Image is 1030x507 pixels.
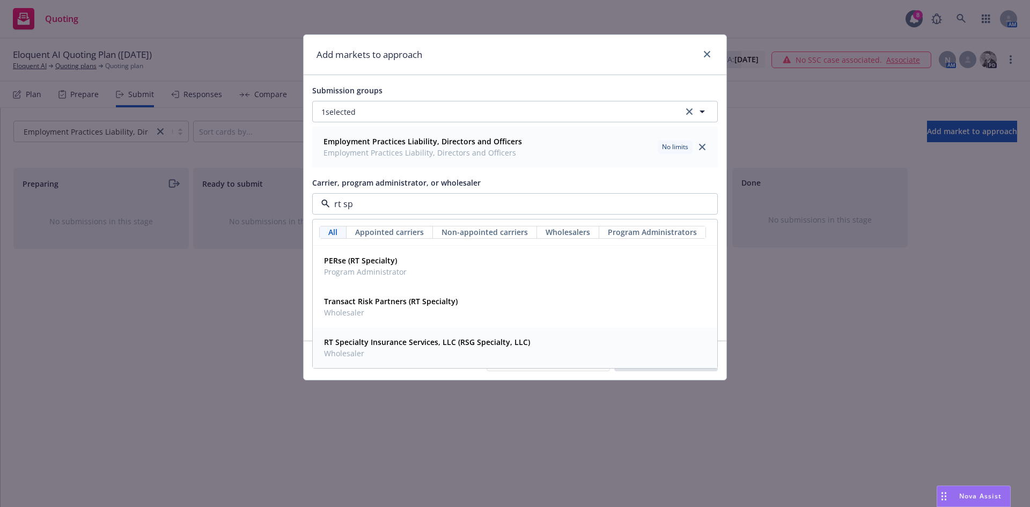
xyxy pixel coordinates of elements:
span: Non-appointed carriers [442,226,528,238]
span: Appointed carriers [355,226,424,238]
span: Nova Assist [959,491,1002,501]
span: All [328,226,337,238]
button: 1selectedclear selection [312,101,718,122]
span: Program Administrators [608,226,697,238]
a: close [701,48,713,61]
span: Wholesaler [324,307,458,318]
strong: Transact Risk Partners (RT Specialty) [324,296,458,306]
button: Nova Assist [937,486,1011,507]
strong: Employment Practices Liability, Directors and Officers [323,136,522,146]
h1: Add markets to approach [317,48,422,62]
input: Select a carrier, program administrator, or wholesaler [330,197,696,210]
a: clear selection [683,105,696,118]
span: Wholesalers [546,226,590,238]
span: No limits [662,142,688,152]
span: Carrier, program administrator, or wholesaler [312,178,481,188]
span: Employment Practices Liability, Directors and Officers [323,147,522,158]
span: Program Administrator [324,266,407,277]
a: close [696,141,709,153]
span: Wholesaler [324,348,530,359]
a: View Top Trading Partners [614,217,718,228]
span: 1 selected [321,106,356,117]
strong: PERse (RT Specialty) [324,255,397,266]
div: Drag to move [937,486,951,506]
strong: RT Specialty Insurance Services, LLC (RSG Specialty, LLC) [324,337,530,347]
span: Submission groups [312,85,382,95]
